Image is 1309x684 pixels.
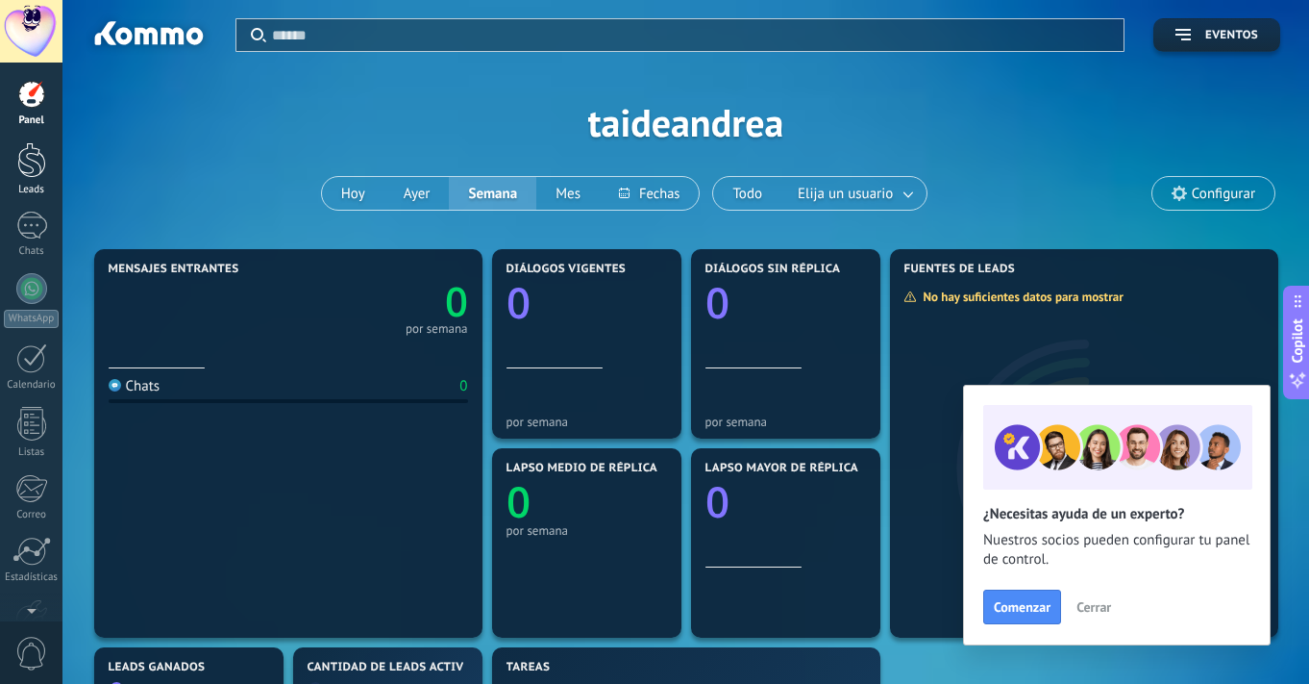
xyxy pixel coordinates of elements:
[1076,600,1111,614] span: Cerrar
[983,505,1250,523] h2: ¿Necesitas ayuda de un experto?
[705,415,866,429] div: por semana
[506,661,551,674] span: Tareas
[4,245,60,258] div: Chats
[506,472,531,530] text: 0
[506,415,667,429] div: por semana
[4,509,60,521] div: Correo
[506,263,627,276] span: Diálogos vigentes
[536,177,600,210] button: Mes
[4,310,59,328] div: WhatsApp
[705,462,858,475] span: Lapso mayor de réplica
[4,571,60,584] div: Estadísticas
[288,274,468,329] a: 0
[600,177,699,210] button: Fechas
[1153,18,1280,52] button: Eventos
[4,114,60,127] div: Panel
[705,263,841,276] span: Diálogos sin réplica
[4,446,60,459] div: Listas
[983,590,1061,624] button: Comenzar
[109,661,206,674] span: Leads ganados
[109,263,239,276] span: Mensajes entrantes
[705,472,729,530] text: 0
[506,523,667,538] div: por semana
[1288,318,1307,363] span: Copilot
[322,177,384,210] button: Hoy
[1205,29,1258,42] span: Eventos
[904,263,1016,276] span: Fuentes de leads
[983,531,1250,570] span: Nuestros socios pueden configurar tu panel de control.
[705,273,729,331] text: 0
[308,661,480,674] span: Cantidad de leads activos
[994,600,1050,614] span: Comenzar
[506,462,658,475] span: Lapso medio de réplica
[781,177,926,210] button: Elija un usuario
[384,177,450,210] button: Ayer
[1192,186,1255,202] span: Configurar
[4,379,60,392] div: Calendario
[459,377,467,395] div: 0
[794,181,897,207] span: Elija un usuario
[449,177,536,210] button: Semana
[506,273,531,331] text: 0
[713,177,781,210] button: Todo
[1068,593,1120,621] button: Cerrar
[109,379,121,392] img: Chats
[109,377,161,395] div: Chats
[4,184,60,196] div: Leads
[406,324,468,334] div: por semana
[445,274,468,329] text: 0
[903,289,1137,305] div: No hay suficientes datos para mostrar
